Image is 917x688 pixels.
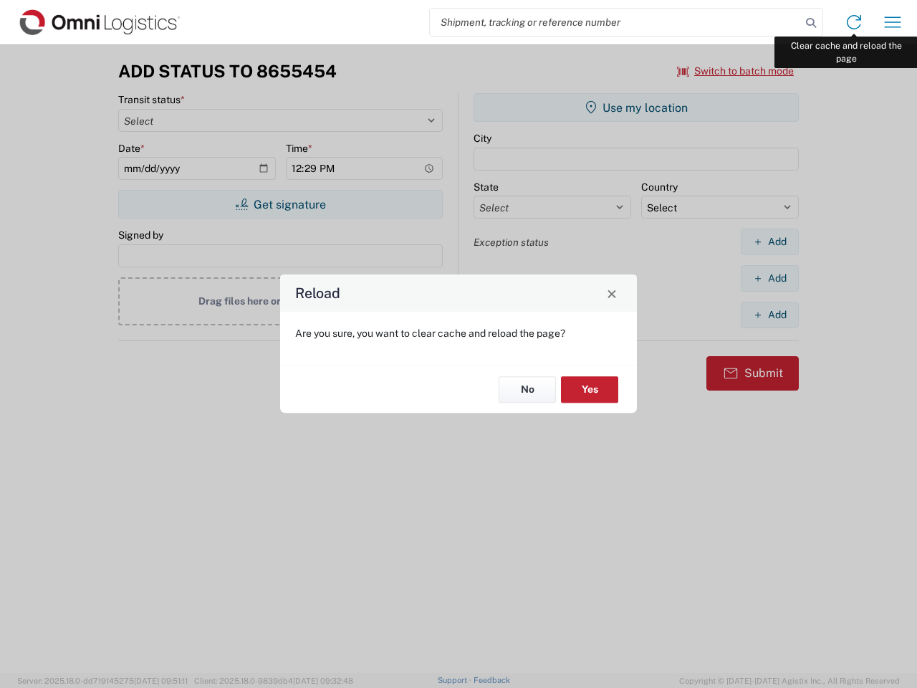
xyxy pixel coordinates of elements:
button: Yes [561,376,618,403]
p: Are you sure, you want to clear cache and reload the page? [295,327,622,340]
input: Shipment, tracking or reference number [430,9,801,36]
h4: Reload [295,283,340,304]
button: No [499,376,556,403]
button: Close [602,283,622,303]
